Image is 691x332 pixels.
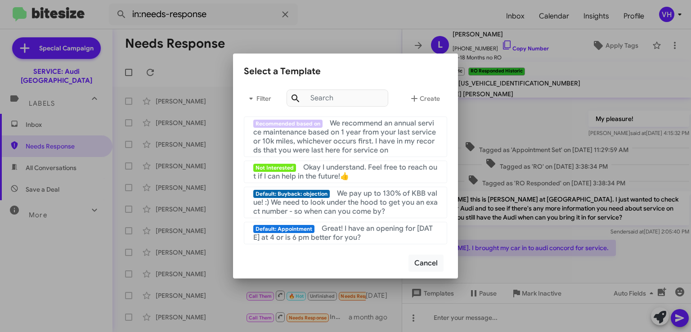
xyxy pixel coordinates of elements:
[253,190,330,198] span: Default: Buyback: objection
[253,163,437,181] span: Okay I understand. Feel free to reach out if I can help in the future!👍
[253,164,296,172] span: Not Interested
[253,225,314,233] span: Default: Appointment
[253,189,438,216] span: We pay up to 130% of KBB value! :) We need to look under the hood to get you an exact number - so...
[253,119,436,155] span: We recommend an annual service maintenance based on 1 year from your last service or 10k miles, w...
[244,64,447,79] div: Select a Template
[402,88,447,109] button: Create
[244,90,273,107] span: Filter
[409,90,440,107] span: Create
[287,90,388,107] input: Search
[408,255,444,272] button: Cancel
[253,120,323,128] span: Recommended based on
[244,88,273,109] button: Filter
[253,224,433,242] span: Great! I have an opening for [DATE] at 4 or is 6 pm better for you?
